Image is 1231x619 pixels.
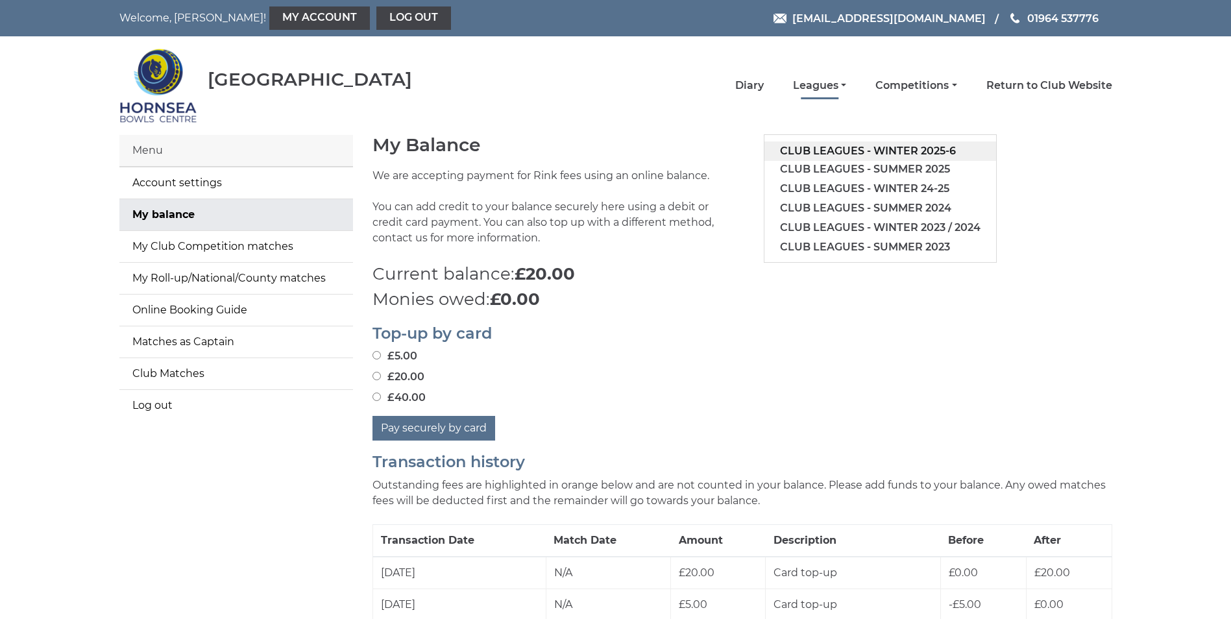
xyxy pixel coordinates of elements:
[793,79,846,93] a: Leagues
[764,160,996,179] a: Club leagues - Summer 2025
[1010,13,1019,23] img: Phone us
[372,478,1112,509] p: Outstanding fees are highlighted in orange below and are not counted in your balance. Please add ...
[1027,12,1099,24] span: 01964 537776
[119,199,353,230] a: My balance
[679,598,707,611] span: £5.00
[764,179,996,199] a: Club leagues - Winter 24-25
[766,524,941,557] th: Description
[376,6,451,30] a: Log out
[372,393,381,401] input: £40.00
[372,454,1112,470] h2: Transaction history
[764,141,996,161] a: Club leagues - Winter 2025-6
[119,326,353,358] a: Matches as Captain
[269,6,370,30] a: My Account
[372,348,417,364] label: £5.00
[372,390,426,406] label: £40.00
[372,372,381,380] input: £20.00
[949,566,978,579] span: £0.00
[119,390,353,421] a: Log out
[792,12,986,24] span: [EMAIL_ADDRESS][DOMAIN_NAME]
[515,263,575,284] strong: £20.00
[774,14,786,23] img: Email
[372,135,1112,155] h1: My Balance
[490,289,540,309] strong: £0.00
[119,358,353,389] a: Club Matches
[119,40,197,131] img: Hornsea Bowls Centre
[372,557,546,589] td: [DATE]
[764,237,996,257] a: Club leagues - Summer 2023
[766,557,941,589] td: Card top-up
[671,524,766,557] th: Amount
[940,524,1026,557] th: Before
[208,69,412,90] div: [GEOGRAPHIC_DATA]
[372,524,546,557] th: Transaction Date
[119,263,353,294] a: My Roll-up/National/County matches
[372,416,495,441] button: Pay securely by card
[119,231,353,262] a: My Club Competition matches
[372,287,1112,312] p: Monies owed:
[119,167,353,199] a: Account settings
[1008,10,1099,27] a: Phone us 01964 537776
[774,10,986,27] a: Email [EMAIL_ADDRESS][DOMAIN_NAME]
[949,598,981,611] span: -£5.00
[119,6,522,30] nav: Welcome, [PERSON_NAME]!
[875,79,957,93] a: Competitions
[546,557,670,589] td: N/A
[764,199,996,218] a: Club leagues - Summer 2024
[119,295,353,326] a: Online Booking Guide
[372,351,381,359] input: £5.00
[372,325,1112,342] h2: Top-up by card
[764,134,997,263] ul: Leagues
[1034,566,1070,579] span: £20.00
[679,566,714,579] span: £20.00
[372,369,424,385] label: £20.00
[372,168,733,261] p: We are accepting payment for Rink fees using an online balance. You can add credit to your balanc...
[1026,524,1112,557] th: After
[372,261,1112,287] p: Current balance:
[764,218,996,237] a: Club leagues - Winter 2023 / 2024
[1034,598,1064,611] span: £0.00
[986,79,1112,93] a: Return to Club Website
[119,135,353,167] div: Menu
[546,524,670,557] th: Match Date
[735,79,764,93] a: Diary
